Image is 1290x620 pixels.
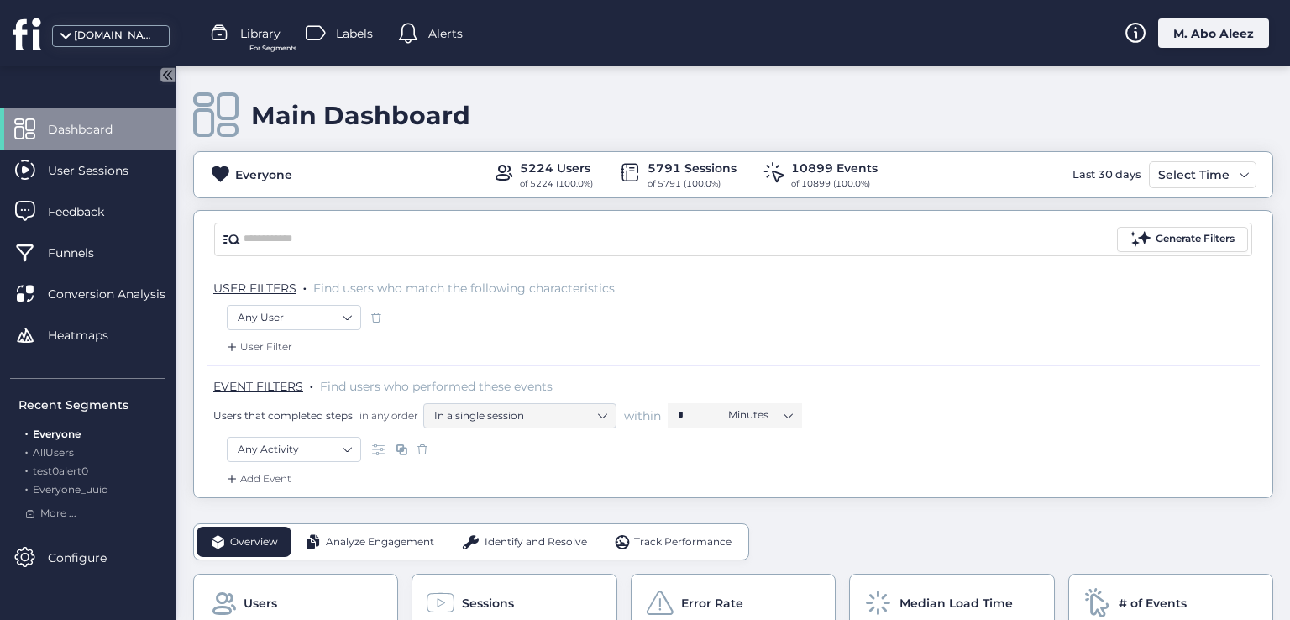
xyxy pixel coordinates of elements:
[520,177,593,191] div: of 5224 (100.0%)
[25,443,28,459] span: .
[1158,18,1269,48] div: M. Abo Aleez
[223,470,291,487] div: Add Event
[624,407,661,424] span: within
[1119,594,1187,612] span: # of Events
[213,281,296,296] span: USER FILTERS
[520,159,593,177] div: 5224 Users
[303,277,307,294] span: .
[648,177,737,191] div: of 5791 (100.0%)
[48,202,129,221] span: Feedback
[25,424,28,440] span: .
[213,379,303,394] span: EVENT FILTERS
[336,24,373,43] span: Labels
[1154,165,1234,185] div: Select Time
[240,24,281,43] span: Library
[223,339,292,355] div: User Filter
[634,534,732,550] span: Track Performance
[899,594,1013,612] span: Median Load Time
[48,161,154,180] span: User Sessions
[1068,161,1145,188] div: Last 30 days
[33,428,81,440] span: Everyone
[33,483,108,496] span: Everyone_uuid
[251,100,470,131] div: Main Dashboard
[310,376,313,392] span: .
[434,403,606,428] nz-select-item: In a single session
[238,305,350,330] nz-select-item: Any User
[681,594,743,612] span: Error Rate
[648,159,737,177] div: 5791 Sessions
[244,594,277,612] span: Users
[235,166,292,184] div: Everyone
[48,244,119,262] span: Funnels
[485,534,587,550] span: Identify and Resolve
[326,534,434,550] span: Analyze Engagement
[48,120,138,139] span: Dashboard
[74,28,158,44] div: [DOMAIN_NAME]
[1117,227,1248,252] button: Generate Filters
[48,326,134,344] span: Heatmaps
[791,177,878,191] div: of 10899 (100.0%)
[18,396,165,414] div: Recent Segments
[728,402,792,428] nz-select-item: Minutes
[230,534,278,550] span: Overview
[48,549,132,567] span: Configure
[25,480,28,496] span: .
[48,285,191,303] span: Conversion Analysis
[1156,231,1235,247] div: Generate Filters
[33,446,74,459] span: AllUsers
[25,461,28,477] span: .
[40,506,76,522] span: More ...
[462,594,514,612] span: Sessions
[791,159,878,177] div: 10899 Events
[238,437,350,462] nz-select-item: Any Activity
[249,43,296,54] span: For Segments
[320,379,553,394] span: Find users who performed these events
[213,408,353,423] span: Users that completed steps
[356,408,418,423] span: in any order
[428,24,463,43] span: Alerts
[33,465,88,477] span: test0alert0
[313,281,615,296] span: Find users who match the following characteristics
